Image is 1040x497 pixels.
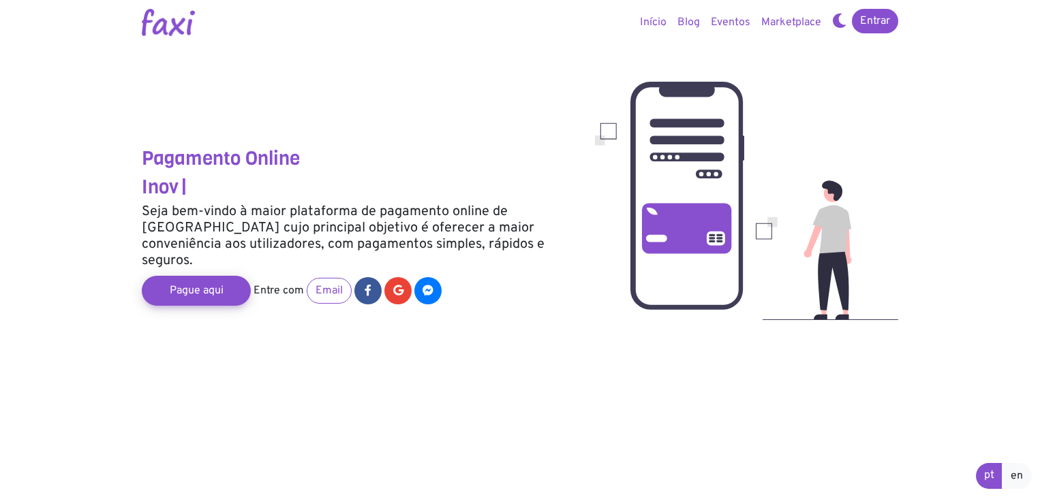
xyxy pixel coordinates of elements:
h5: Seja bem-vindo à maior plataforma de pagamento online de [GEOGRAPHIC_DATA] cujo principal objetiv... [142,204,575,269]
span: Inov [142,174,179,199]
a: en [1002,463,1032,489]
a: Pague aqui [142,276,251,306]
img: Logotipo Faxi Online [142,9,195,36]
h3: Pagamento Online [142,147,575,170]
a: Eventos [705,9,756,36]
span: Entre com [254,284,304,298]
a: Início [634,9,672,36]
a: Email [307,278,352,304]
a: Marketplace [756,9,827,36]
a: Entrar [852,9,898,33]
a: Blog [672,9,705,36]
a: pt [976,463,1003,489]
